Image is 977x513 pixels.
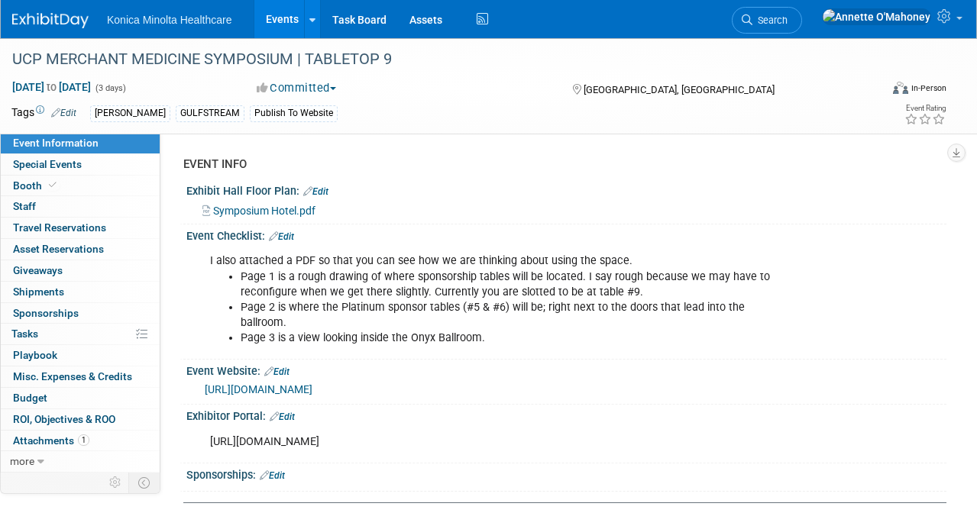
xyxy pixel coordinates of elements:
[94,83,126,93] span: (3 days)
[13,392,47,404] span: Budget
[732,7,802,34] a: Search
[102,473,129,492] td: Personalize Event Tab Strip
[90,105,170,121] div: [PERSON_NAME]
[129,473,160,492] td: Toggle Event Tabs
[752,15,788,26] span: Search
[199,427,797,457] div: [URL][DOMAIN_NAME]
[13,158,82,170] span: Special Events
[1,260,160,281] a: Giveaways
[241,331,788,346] li: Page 3 is a view looking inside the Onyx Ballroom.
[251,80,342,96] button: Committed
[13,370,132,382] span: Misc. Expenses & Credits
[12,13,89,28] img: ExhibitDay
[13,286,64,298] span: Shipments
[13,243,104,255] span: Asset Reservations
[241,269,788,300] li: Page 1 is a rough drawing of where sponsorship tables will be located. I say rough because we may...
[186,405,946,424] div: Exhibitor Portal:
[1,282,160,302] a: Shipments
[584,84,775,95] span: [GEOGRAPHIC_DATA], [GEOGRAPHIC_DATA]
[11,80,92,94] span: [DATE] [DATE]
[1,324,160,344] a: Tasks
[250,105,338,121] div: Publish To Website
[1,133,160,153] a: Event Information
[13,137,99,149] span: Event Information
[13,200,36,212] span: Staff
[1,345,160,366] a: Playbook
[176,105,244,121] div: GULFSTREAM
[183,156,935,173] div: EVENT INFO
[205,383,312,395] a: [URL][DOMAIN_NAME]
[186,224,946,244] div: Event Checklist:
[241,300,788,331] li: Page 2 is where the Platinum sponsor tables (#5 & #6) will be; right next to the doors that lead ...
[904,105,946,112] div: Event Rating
[186,179,946,199] div: Exhibit Hall Floor Plan:
[11,105,76,122] td: Tags
[1,431,160,451] a: Attachments1
[1,388,160,408] a: Budget
[1,196,160,217] a: Staff
[78,434,89,446] span: 1
[822,8,931,25] img: Annette O'Mahoney
[49,181,57,189] i: Booth reservation complete
[1,176,160,196] a: Booth
[893,82,908,94] img: Format-Inperson.png
[1,366,160,387] a: Misc. Expenses & Credits
[1,239,160,260] a: Asset Reservations
[202,205,315,217] a: Symposium Hotel.pdf
[10,455,34,467] span: more
[1,303,160,324] a: Sponsorships
[1,409,160,430] a: ROI, Objectives & ROO
[51,108,76,118] a: Edit
[13,434,89,447] span: Attachments
[186,360,946,379] div: Event Website:
[260,470,285,481] a: Edit
[7,46,867,73] div: UCP MERCHANT MEDICINE SYMPOSIUM | TABLETOP 9
[13,307,79,319] span: Sponsorships
[186,463,946,483] div: Sponsorships:
[13,264,63,276] span: Giveaways
[911,82,946,94] div: In-Person
[107,14,231,26] span: Konica Minolta Healthcare
[303,186,328,197] a: Edit
[199,246,797,353] div: I also attached a PDF so that you can see how we are thinking about using the space.
[1,218,160,238] a: Travel Reservations
[1,451,160,472] a: more
[213,205,315,217] span: Symposium Hotel.pdf
[13,179,60,192] span: Booth
[13,413,115,425] span: ROI, Objectives & ROO
[44,81,59,93] span: to
[13,349,57,361] span: Playbook
[269,231,294,242] a: Edit
[13,221,106,234] span: Travel Reservations
[270,411,295,422] a: Edit
[11,327,38,340] span: Tasks
[1,154,160,175] a: Special Events
[264,366,290,377] a: Edit
[810,79,946,102] div: Event Format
